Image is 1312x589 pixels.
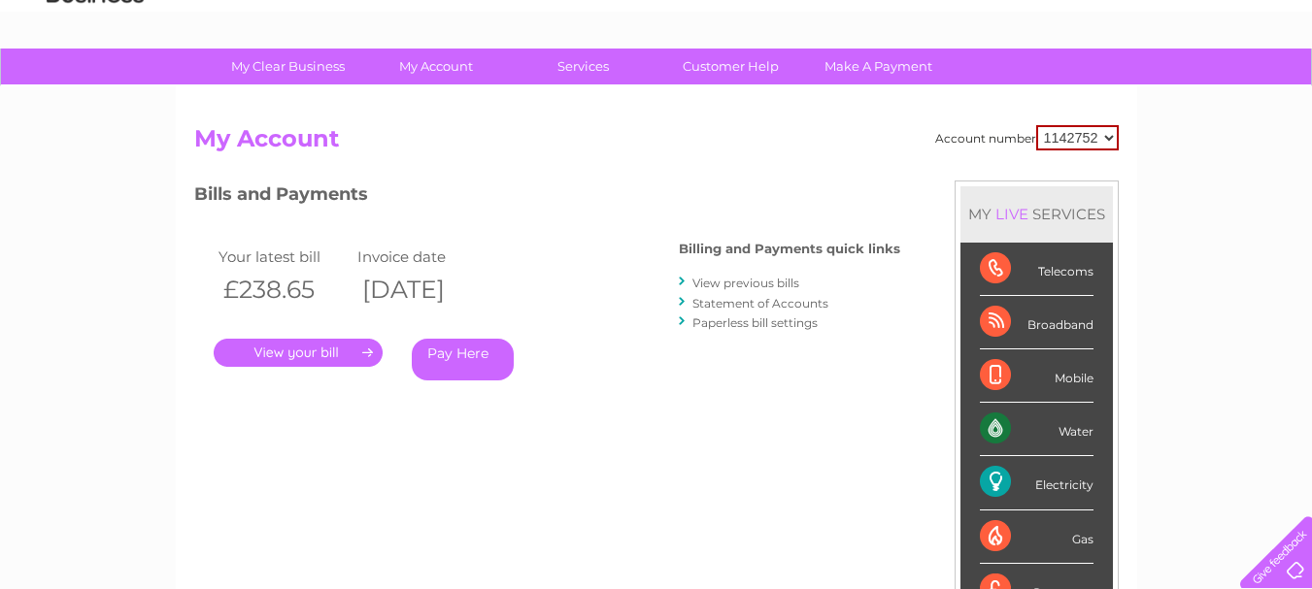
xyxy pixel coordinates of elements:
[980,296,1093,349] div: Broadband
[214,244,353,270] td: Your latest bill
[679,242,900,256] h4: Billing and Payments quick links
[980,243,1093,296] div: Telecoms
[946,10,1080,34] a: 0333 014 3131
[198,11,1116,94] div: Clear Business is a trading name of Verastar Limited (registered in [GEOGRAPHIC_DATA] No. 3667643...
[970,82,1007,97] a: Water
[692,315,818,330] a: Paperless bill settings
[355,49,516,84] a: My Account
[651,49,811,84] a: Customer Help
[992,205,1032,223] div: LIVE
[1073,82,1131,97] a: Telecoms
[960,186,1113,242] div: MY SERVICES
[980,403,1093,456] div: Water
[46,50,145,110] img: logo.png
[1019,82,1061,97] a: Energy
[980,510,1093,564] div: Gas
[692,296,828,311] a: Statement of Accounts
[353,244,492,270] td: Invoice date
[412,339,514,380] a: Pay Here
[798,49,959,84] a: Make A Payment
[1248,82,1294,97] a: Log out
[692,276,799,290] a: View previous bills
[980,349,1093,403] div: Mobile
[208,49,368,84] a: My Clear Business
[194,125,1119,162] h2: My Account
[1143,82,1171,97] a: Blog
[214,270,353,310] th: £238.65
[503,49,663,84] a: Services
[353,270,492,310] th: [DATE]
[194,180,900,214] h3: Bills and Payments
[980,456,1093,509] div: Electricity
[214,339,383,367] a: .
[935,125,1119,150] div: Account number
[1183,82,1230,97] a: Contact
